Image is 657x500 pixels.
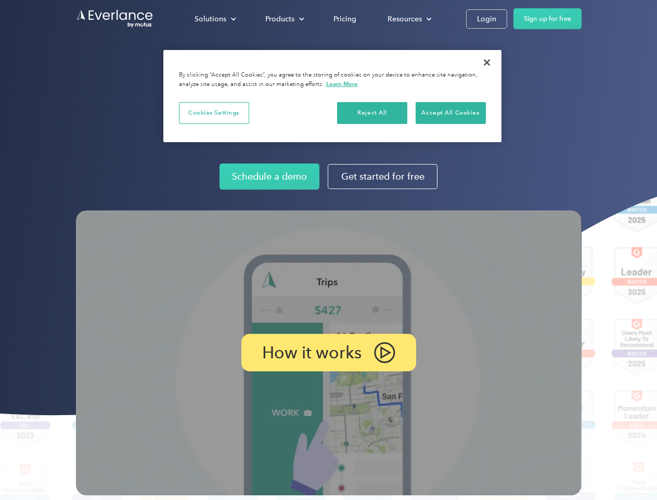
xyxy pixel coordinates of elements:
button: Accept All Cookies [416,102,486,124]
div: Solutions [195,12,226,26]
a: Go to homepage [76,9,154,29]
button: Reject All [337,102,407,124]
div: Products [265,12,294,26]
a: Pricing [323,10,367,28]
div: Solutions [184,10,244,28]
a: Login [466,9,507,29]
div: Resources [388,12,422,26]
input: Submit [76,62,129,84]
a: More information about your privacy, opens in a new tab [326,80,358,87]
p: How it works [262,346,362,359]
button: Cookies Settings [179,102,249,124]
div: Products [255,10,313,28]
div: Cookie banner [163,50,501,142]
div: Login [477,12,496,26]
button: Close [475,51,498,74]
div: Resources [377,10,440,28]
div: Pricing [333,12,356,26]
a: Schedule a demo [220,164,319,190]
div: Privacy [163,50,501,142]
a: Get started for free [328,164,437,189]
a: Sign up for free [513,8,582,29]
div: By clicking “Accept All Cookies”, you agree to the storing of cookies on your device to enhance s... [179,71,486,89]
